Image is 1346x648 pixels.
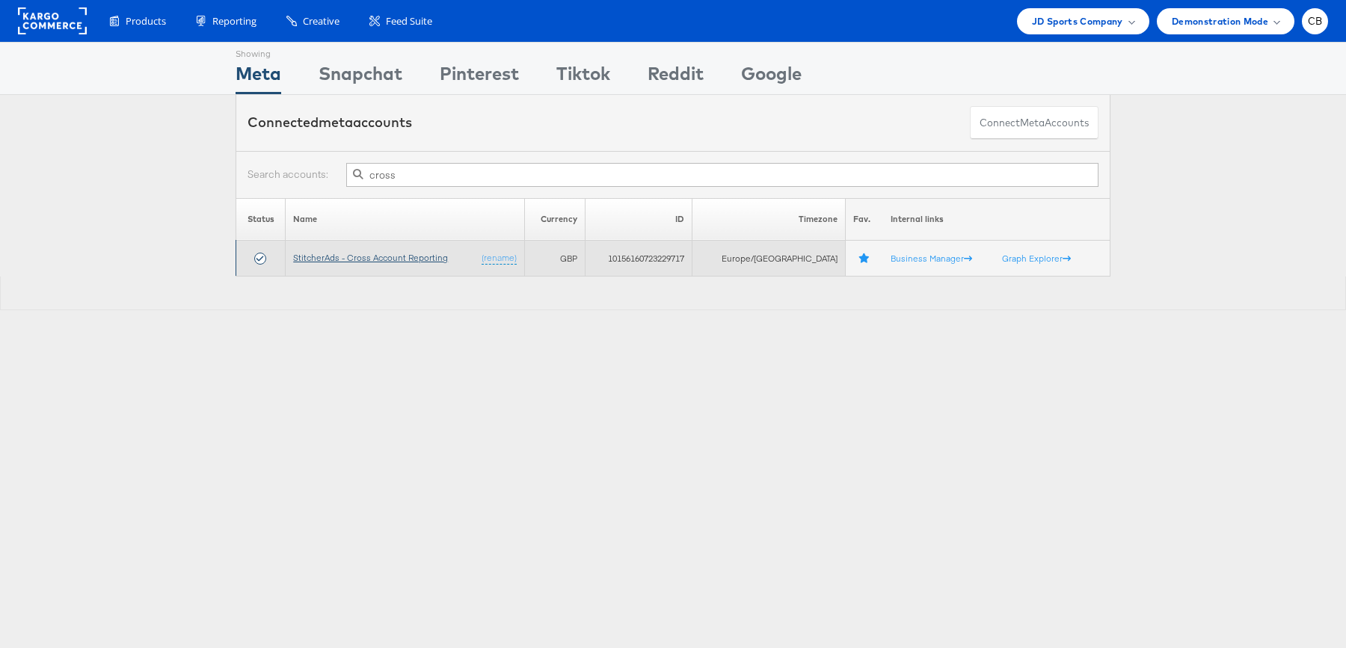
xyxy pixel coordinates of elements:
a: StitcherAds - Cross Account Reporting [293,252,448,263]
td: Europe/[GEOGRAPHIC_DATA] [692,241,846,277]
div: Meta [236,61,281,94]
span: Creative [303,14,339,28]
div: Tiktok [556,61,610,94]
div: Google [741,61,802,94]
span: Feed Suite [386,14,432,28]
th: Name [286,198,525,241]
a: Graph Explorer [1002,253,1071,264]
th: Status [236,198,286,241]
th: Currency [524,198,585,241]
th: Timezone [692,198,846,241]
div: Reddit [648,61,704,94]
div: Showing [236,43,281,61]
a: Business Manager [891,253,972,264]
span: Reporting [212,14,256,28]
div: Pinterest [440,61,519,94]
input: Filter [346,163,1098,187]
div: Snapchat [319,61,402,94]
span: meta [1020,116,1045,130]
a: (rename) [482,252,517,265]
span: Products [126,14,166,28]
td: GBP [524,241,585,277]
span: meta [319,114,353,131]
div: Connected accounts [248,113,412,132]
span: Demonstration Mode [1172,13,1268,29]
span: CB [1308,16,1323,26]
th: ID [586,198,692,241]
td: 10156160723229717 [586,241,692,277]
button: ConnectmetaAccounts [970,106,1098,140]
span: JD Sports Company [1032,13,1123,29]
